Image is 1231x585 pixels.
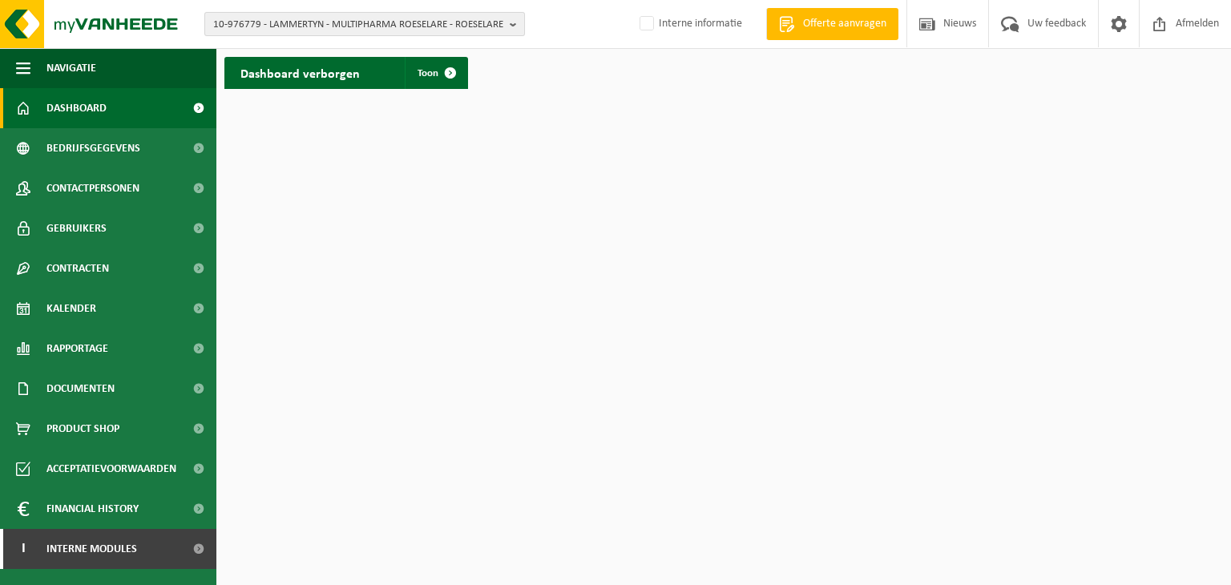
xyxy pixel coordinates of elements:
[204,12,525,36] button: 10-976779 - LAMMERTYN - MULTIPHARMA ROESELARE - ROESELARE
[405,57,466,89] a: Toon
[46,208,107,248] span: Gebruikers
[46,248,109,288] span: Contracten
[46,369,115,409] span: Documenten
[46,529,137,569] span: Interne modules
[16,529,30,569] span: I
[46,489,139,529] span: Financial History
[46,168,139,208] span: Contactpersonen
[46,449,176,489] span: Acceptatievoorwaarden
[46,88,107,128] span: Dashboard
[799,16,890,32] span: Offerte aanvragen
[636,12,742,36] label: Interne informatie
[46,409,119,449] span: Product Shop
[46,288,96,329] span: Kalender
[46,48,96,88] span: Navigatie
[418,68,438,79] span: Toon
[213,13,503,37] span: 10-976779 - LAMMERTYN - MULTIPHARMA ROESELARE - ROESELARE
[46,128,140,168] span: Bedrijfsgegevens
[766,8,898,40] a: Offerte aanvragen
[224,57,376,88] h2: Dashboard verborgen
[46,329,108,369] span: Rapportage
